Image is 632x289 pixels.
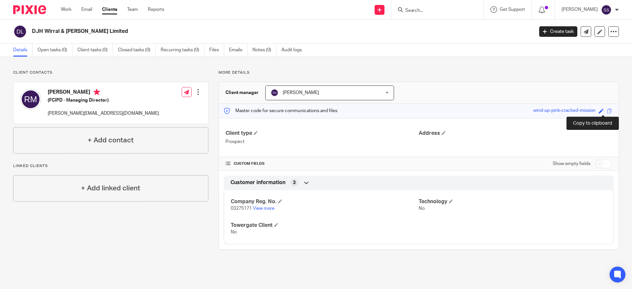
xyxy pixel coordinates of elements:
img: svg%3E [13,25,27,38]
img: svg%3E [20,89,41,110]
div: wind-up-pink-cracked-mission [533,107,595,115]
h5: (FCIPD - Managing Director) [48,97,159,104]
a: Emails [229,44,248,57]
p: Client contacts [13,70,208,75]
h4: Towergate Client [231,222,419,229]
img: Pixie [13,5,46,14]
input: Search [405,8,464,14]
h4: CUSTOM FIELDS [225,161,419,166]
span: No [231,230,237,234]
a: Files [209,44,224,57]
h4: Client type [225,130,419,137]
img: svg%3E [601,5,612,15]
i: Primary [93,89,100,95]
a: Recurring tasks (0) [161,44,204,57]
p: More details [219,70,619,75]
span: [PERSON_NAME] [283,90,319,95]
a: Clients [102,6,117,13]
span: Customer information [230,179,285,186]
a: Team [127,6,138,13]
h4: Technology [419,198,607,205]
a: Work [61,6,71,13]
h4: Company Reg. No. [231,198,419,205]
span: 3 [293,180,296,186]
a: Audit logs [281,44,307,57]
span: Get Support [500,7,525,12]
p: [PERSON_NAME] [562,6,598,13]
h4: + Add contact [88,135,134,145]
h4: + Add linked client [81,183,140,193]
a: View more [253,206,275,211]
a: Details [13,44,33,57]
p: Prospect [225,138,419,145]
p: [PERSON_NAME][EMAIL_ADDRESS][DOMAIN_NAME] [48,110,159,117]
h4: [PERSON_NAME] [48,89,159,97]
a: Notes (0) [252,44,276,57]
a: Email [81,6,92,13]
span: No [419,206,425,211]
a: Client tasks (0) [77,44,113,57]
a: Create task [539,26,577,37]
h3: Client manager [225,89,259,96]
img: svg%3E [271,89,278,97]
a: Closed tasks (0) [118,44,156,57]
p: Linked clients [13,163,208,169]
h4: Address [419,130,612,137]
span: 03275171 [231,206,252,211]
a: Open tasks (0) [38,44,72,57]
a: Reports [148,6,164,13]
label: Show empty fields [553,160,591,167]
p: Master code for secure communications and files [224,108,337,114]
h2: DJH Wirral & [PERSON_NAME] Limited [32,28,430,35]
